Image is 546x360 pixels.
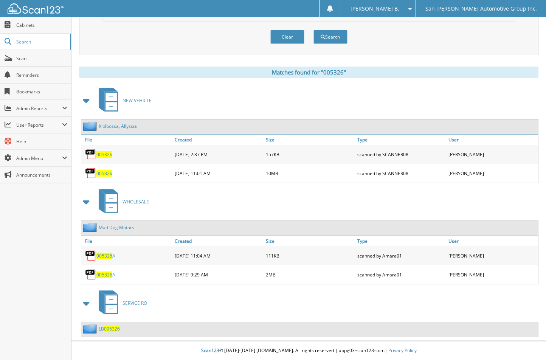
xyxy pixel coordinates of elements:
[83,223,99,232] img: folder2.png
[313,30,347,44] button: Search
[270,30,304,44] button: Clear
[173,135,264,145] a: Created
[96,272,112,278] span: 005326
[85,168,96,179] img: PDF.png
[94,288,147,318] a: SERVICE RO
[173,236,264,246] a: Created
[16,72,67,78] span: Reminders
[173,267,264,282] div: [DATE] 9:29 AM
[355,236,447,246] a: Type
[83,324,99,334] img: folder2.png
[351,6,399,11] span: [PERSON_NAME] B.
[173,166,264,181] div: [DATE] 11:01 AM
[85,269,96,280] img: PDF.png
[96,253,112,259] span: 005326
[94,85,152,115] a: NEW VEHICLE
[96,272,115,278] a: 005326A
[71,341,546,360] div: © [DATE]-[DATE] [DOMAIN_NAME]. All rights reserved | appg03-scan123-com |
[16,172,67,178] span: Announcements
[173,147,264,162] div: [DATE] 2:37 PM
[16,105,62,112] span: Admin Reports
[264,248,355,263] div: 111KB
[79,67,538,78] div: Matches found for "005326"
[16,55,67,62] span: Scan
[447,147,538,162] div: [PERSON_NAME]
[85,250,96,261] img: PDF.png
[264,166,355,181] div: 10MB
[388,347,417,354] a: Privacy Policy
[447,236,538,246] a: User
[99,224,134,231] a: Mad Dog Motors
[99,123,137,129] a: Kiolbossa, Allyssia
[447,135,538,145] a: User
[173,248,264,263] div: [DATE] 11:04 AM
[16,88,67,95] span: Bookmarks
[264,147,355,162] div: 157KB
[94,187,149,217] a: WHOLESALE
[447,166,538,181] div: [PERSON_NAME]
[264,267,355,282] div: 2MB
[99,326,120,332] a: LB005326
[355,135,447,145] a: Type
[16,138,67,145] span: Help
[16,155,62,161] span: Admin Menu
[447,267,538,282] div: [PERSON_NAME]
[96,253,115,259] a: 005326A
[425,6,537,11] span: San [PERSON_NAME] Automotive Group Inc.
[355,166,447,181] div: scanned by SCANNER08
[123,300,147,306] span: SERVICE RO
[85,149,96,160] img: PDF.png
[355,248,447,263] div: scanned by Amara01
[96,170,112,177] a: 005326
[355,147,447,162] div: scanned by SCANNER08
[81,135,173,145] a: File
[123,199,149,205] span: WHOLESALE
[16,39,66,45] span: Search
[8,3,64,14] img: scan123-logo-white.svg
[83,121,99,131] img: folder2.png
[201,347,219,354] span: Scan123
[81,236,173,246] a: File
[123,97,152,104] span: NEW VEHICLE
[355,267,447,282] div: scanned by Amara01
[16,22,67,28] span: Cabinets
[264,236,355,246] a: Size
[16,122,62,128] span: User Reports
[508,324,546,360] iframe: Chat Widget
[447,248,538,263] div: [PERSON_NAME]
[96,151,112,158] a: 005326
[264,135,355,145] a: Size
[104,326,120,332] span: 005326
